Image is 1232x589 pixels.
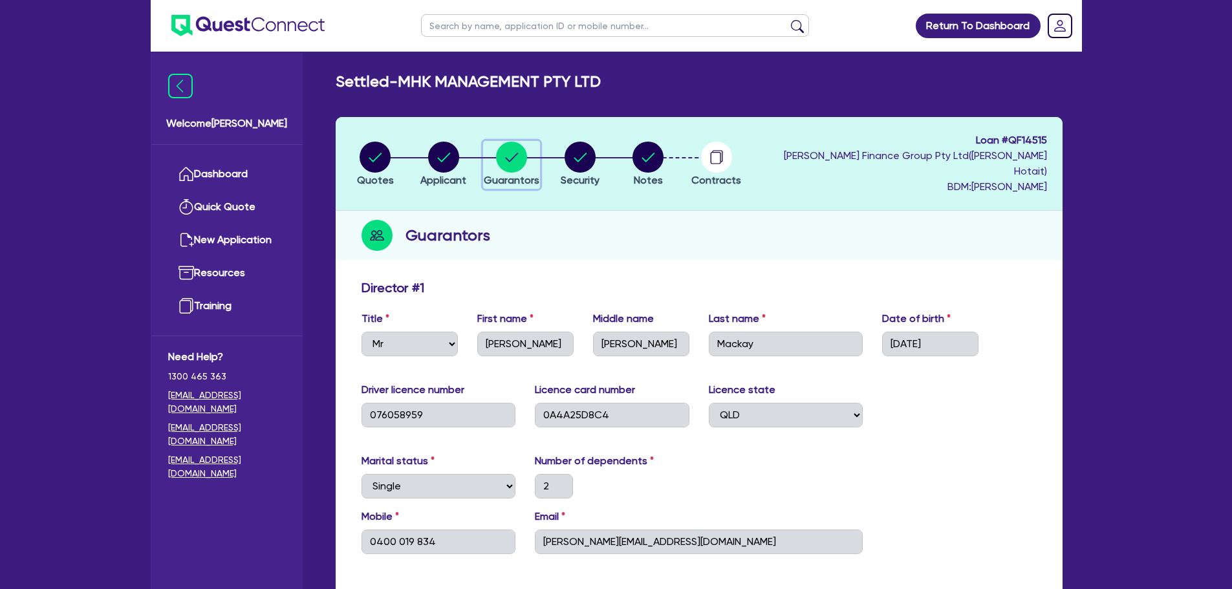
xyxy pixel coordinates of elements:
span: Need Help? [168,349,285,365]
label: Middle name [593,311,654,327]
label: Licence state [709,382,775,398]
label: Mobile [362,509,399,524]
img: quest-connect-logo-blue [171,15,325,36]
a: Return To Dashboard [916,14,1041,38]
span: Applicant [420,174,466,186]
span: Loan # QF14515 [754,133,1047,148]
button: Notes [632,141,664,189]
button: Contracts [691,141,742,189]
label: First name [477,311,534,327]
button: Applicant [420,141,467,189]
button: Quotes [356,141,394,189]
a: [EMAIL_ADDRESS][DOMAIN_NAME] [168,421,285,448]
label: Date of birth [882,311,951,327]
span: [PERSON_NAME] Finance Group Pty Ltd ( [PERSON_NAME] Hotait ) [784,149,1047,177]
label: Driver licence number [362,382,464,398]
span: Security [561,174,600,186]
label: Last name [709,311,766,327]
a: Resources [168,257,285,290]
input: DD / MM / YYYY [882,332,978,356]
h3: Director # 1 [362,280,424,295]
h2: Guarantors [405,224,490,247]
img: quick-quote [178,199,194,215]
img: icon-menu-close [168,74,193,98]
input: Search by name, application ID or mobile number... [421,14,809,37]
button: Security [560,141,600,189]
span: Welcome [PERSON_NAME] [166,116,287,131]
a: [EMAIL_ADDRESS][DOMAIN_NAME] [168,389,285,416]
span: Contracts [691,174,741,186]
img: step-icon [362,220,393,251]
span: Guarantors [484,174,539,186]
span: 1300 465 363 [168,370,285,383]
button: Guarantors [483,141,540,189]
a: Dropdown toggle [1043,9,1077,43]
label: Number of dependents [535,453,654,469]
img: new-application [178,232,194,248]
img: training [178,298,194,314]
a: Quick Quote [168,191,285,224]
label: Licence card number [535,382,635,398]
label: Title [362,311,389,327]
span: BDM: [PERSON_NAME] [754,179,1047,195]
a: Dashboard [168,158,285,191]
a: New Application [168,224,285,257]
img: resources [178,265,194,281]
span: Quotes [357,174,394,186]
a: [EMAIL_ADDRESS][DOMAIN_NAME] [168,453,285,480]
h2: Settled - MHK MANAGEMENT PTY LTD [336,72,601,91]
a: Training [168,290,285,323]
span: Notes [634,174,663,186]
label: Marital status [362,453,435,469]
label: Email [535,509,565,524]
